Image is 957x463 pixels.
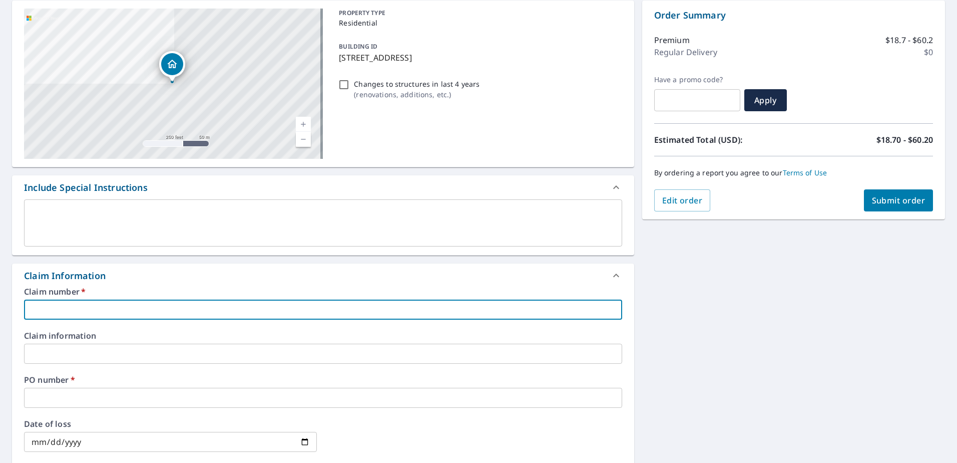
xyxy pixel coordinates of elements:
button: Submit order [864,189,933,211]
p: Regular Delivery [654,46,717,58]
p: Changes to structures in last 4 years [354,79,480,89]
label: PO number [24,376,622,384]
span: Submit order [872,195,925,206]
p: Residential [339,18,618,28]
label: Date of loss [24,420,317,428]
p: Estimated Total (USD): [654,134,794,146]
div: Claim Information [24,269,106,283]
button: Apply [744,89,787,111]
span: Apply [752,95,779,106]
p: [STREET_ADDRESS] [339,52,618,64]
div: Dropped pin, building 1, Residential property, 3108 Stanford Dr Durham, NC 27707 [159,51,185,82]
p: PROPERTY TYPE [339,9,618,18]
label: Have a promo code? [654,75,740,84]
p: Order Summary [654,9,933,22]
p: $18.70 - $60.20 [876,134,933,146]
p: BUILDING ID [339,42,377,51]
label: Claim number [24,288,622,296]
label: Claim information [24,332,622,340]
p: $18.7 - $60.2 [885,34,933,46]
span: Edit order [662,195,703,206]
p: $0 [924,46,933,58]
a: Terms of Use [783,168,827,177]
div: Claim Information [12,264,634,288]
div: Include Special Instructions [24,181,148,194]
p: ( renovations, additions, etc. ) [354,89,480,100]
p: Premium [654,34,690,46]
p: By ordering a report you agree to our [654,168,933,177]
button: Edit order [654,189,711,211]
a: Current Level 17, Zoom In [296,117,311,132]
div: Include Special Instructions [12,175,634,199]
a: Current Level 17, Zoom Out [296,132,311,147]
